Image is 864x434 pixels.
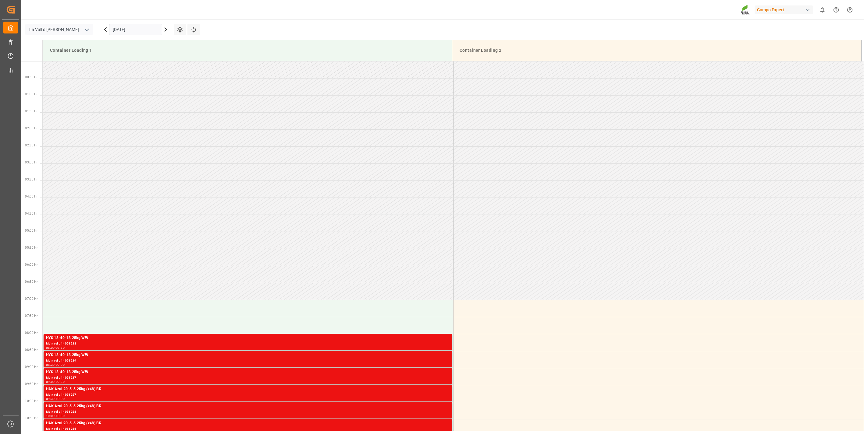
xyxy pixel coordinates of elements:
[55,415,56,417] div: -
[25,212,37,215] span: 04:30 Hr
[46,397,55,400] div: 09:30
[25,382,37,386] span: 09:30 Hr
[46,426,450,432] div: Main ref : 14051265
[46,346,55,349] div: 08:00
[46,375,450,380] div: Main ref : 14051217
[46,415,55,417] div: 10:00
[46,352,450,358] div: HYS 13-40-13 25kg WW
[46,358,450,363] div: Main ref : 14051219
[457,45,856,56] div: Container Loading 2
[82,25,91,34] button: open menu
[25,161,37,164] span: 03:00 Hr
[46,369,450,375] div: HYS 13-40-13 25kg WW
[46,363,55,366] div: 08:30
[56,380,65,383] div: 09:30
[25,195,37,198] span: 04:00 Hr
[755,5,813,14] div: Compo Expert
[46,386,450,392] div: HAK Azul 20-5-5 25kg (x48) BR
[46,341,450,346] div: Main ref : 14051218
[25,348,37,352] span: 08:30 Hr
[46,380,55,383] div: 09:00
[48,45,447,56] div: Container Loading 1
[25,178,37,181] span: 03:30 Hr
[25,246,37,249] span: 05:30 Hr
[25,297,37,300] span: 07:00 Hr
[46,335,450,341] div: HYS 13-40-13 25kg WW
[55,380,56,383] div: -
[46,420,450,426] div: HAK Azul 20-5-5 25kg (x48) BR
[46,403,450,409] div: HAK Azul 20-5-5 25kg (x48) BR
[109,24,162,35] input: DD.MM.YYYY
[25,144,37,147] span: 02:30 Hr
[816,3,829,17] button: show 0 new notifications
[755,4,816,16] button: Compo Expert
[46,392,450,397] div: Main ref : 14051267
[25,75,37,79] span: 00:30 Hr
[25,110,37,113] span: 01:30 Hr
[25,331,37,334] span: 08:00 Hr
[25,399,37,403] span: 10:00 Hr
[26,24,93,35] input: Type to search/select
[25,280,37,283] span: 06:30 Hr
[829,3,843,17] button: Help Center
[25,263,37,266] span: 06:00 Hr
[56,415,65,417] div: 10:30
[55,397,56,400] div: -
[25,314,37,317] span: 07:30 Hr
[55,346,56,349] div: -
[741,5,750,15] img: Screenshot%202023-09-29%20at%2010.02.21.png_1712312052.png
[25,93,37,96] span: 01:00 Hr
[55,363,56,366] div: -
[56,363,65,366] div: 09:00
[25,365,37,369] span: 09:00 Hr
[25,229,37,232] span: 05:00 Hr
[56,346,65,349] div: 08:30
[25,127,37,130] span: 02:00 Hr
[56,397,65,400] div: 10:00
[25,416,37,420] span: 10:30 Hr
[46,409,450,415] div: Main ref : 14051268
